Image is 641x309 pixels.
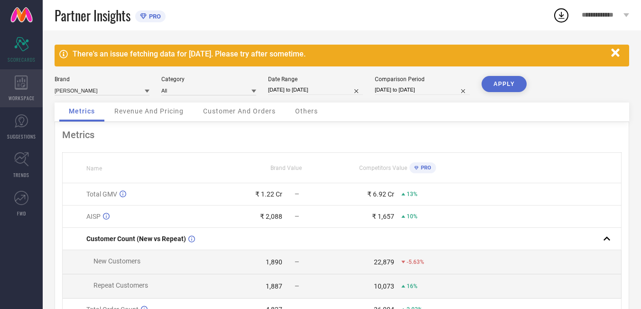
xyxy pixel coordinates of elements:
span: Customer And Orders [203,107,276,115]
div: ₹ 1.22 Cr [255,190,282,198]
span: TRENDS [13,171,29,178]
span: Repeat Customers [93,281,148,289]
span: Metrics [69,107,95,115]
span: PRO [147,13,161,20]
span: Brand Value [270,165,302,171]
span: Others [295,107,318,115]
span: — [295,259,299,265]
span: Name [86,165,102,172]
div: 1,890 [266,258,282,266]
div: 10,073 [374,282,394,290]
div: ₹ 1,657 [372,213,394,220]
span: 10% [407,213,418,220]
span: PRO [418,165,431,171]
span: FWD [17,210,26,217]
div: Category [161,76,256,83]
div: Open download list [553,7,570,24]
span: Total GMV [86,190,117,198]
div: ₹ 2,088 [260,213,282,220]
span: Customer Count (New vs Repeat) [86,235,186,243]
div: There's an issue fetching data for [DATE]. Please try after sometime. [73,49,606,58]
span: 13% [407,191,418,197]
div: Comparison Period [375,76,470,83]
span: — [295,283,299,290]
span: Competitors Value [359,165,407,171]
span: SUGGESTIONS [7,133,36,140]
span: Revenue And Pricing [114,107,184,115]
span: SCORECARDS [8,56,36,63]
span: — [295,191,299,197]
div: ₹ 6.92 Cr [367,190,394,198]
input: Select date range [268,85,363,95]
div: Date Range [268,76,363,83]
div: 1,887 [266,282,282,290]
span: New Customers [93,257,140,265]
span: Partner Insights [55,6,130,25]
div: Metrics [62,129,622,140]
span: -5.63% [407,259,424,265]
span: AISP [86,213,101,220]
input: Select comparison period [375,85,470,95]
span: WORKSPACE [9,94,35,102]
div: Brand [55,76,149,83]
div: 22,879 [374,258,394,266]
span: — [295,213,299,220]
span: 16% [407,283,418,290]
button: APPLY [482,76,527,92]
